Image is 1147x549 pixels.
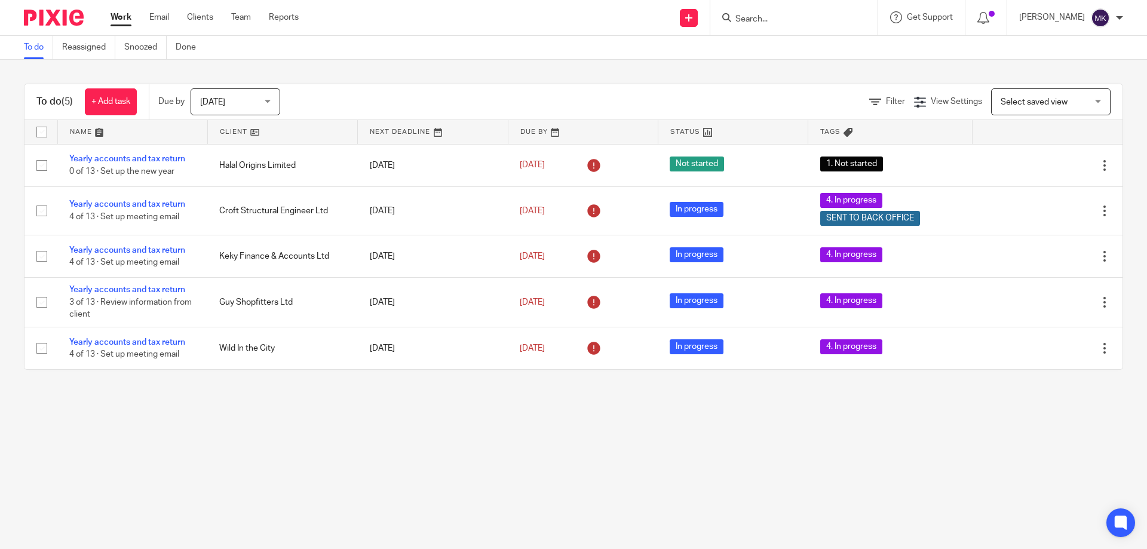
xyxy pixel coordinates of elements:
[734,14,842,25] input: Search
[207,144,357,186] td: Halal Origins Limited
[69,338,185,346] a: Yearly accounts and tax return
[231,11,251,23] a: Team
[520,161,545,170] span: [DATE]
[36,96,73,108] h1: To do
[62,36,115,59] a: Reassigned
[158,96,185,108] p: Due by
[111,11,131,23] a: Work
[820,339,882,354] span: 4. In progress
[24,10,84,26] img: Pixie
[358,186,508,235] td: [DATE]
[1091,8,1110,27] img: svg%3E
[69,298,192,319] span: 3 of 13 · Review information from client
[176,36,205,59] a: Done
[69,286,185,294] a: Yearly accounts and tax return
[886,97,905,106] span: Filter
[69,200,185,208] a: Yearly accounts and tax return
[69,213,179,221] span: 4 of 13 · Set up meeting email
[670,339,723,354] span: In progress
[670,247,723,262] span: In progress
[520,252,545,260] span: [DATE]
[358,327,508,369] td: [DATE]
[24,36,53,59] a: To do
[820,211,920,226] span: SENT TO BACK OFFICE
[520,207,545,215] span: [DATE]
[124,36,167,59] a: Snoozed
[820,128,841,135] span: Tags
[187,11,213,23] a: Clients
[820,193,882,208] span: 4. In progress
[69,167,174,176] span: 0 of 13 · Set up the new year
[931,97,982,106] span: View Settings
[149,11,169,23] a: Email
[520,298,545,306] span: [DATE]
[358,235,508,277] td: [DATE]
[358,144,508,186] td: [DATE]
[670,202,723,217] span: In progress
[820,247,882,262] span: 4. In progress
[207,235,357,277] td: Keky Finance & Accounts Ltd
[1019,11,1085,23] p: [PERSON_NAME]
[670,157,724,171] span: Not started
[62,97,73,106] span: (5)
[207,186,357,235] td: Croft Structural Engineer Ltd
[69,246,185,254] a: Yearly accounts and tax return
[820,293,882,308] span: 4. In progress
[670,293,723,308] span: In progress
[358,278,508,327] td: [DATE]
[69,155,185,163] a: Yearly accounts and tax return
[820,157,883,171] span: 1. Not started
[207,278,357,327] td: Guy Shopfitters Ltd
[207,327,357,369] td: Wild In the City
[907,13,953,22] span: Get Support
[69,350,179,358] span: 4 of 13 · Set up meeting email
[200,98,225,106] span: [DATE]
[269,11,299,23] a: Reports
[520,344,545,352] span: [DATE]
[1001,98,1068,106] span: Select saved view
[85,88,137,115] a: + Add task
[69,258,179,266] span: 4 of 13 · Set up meeting email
